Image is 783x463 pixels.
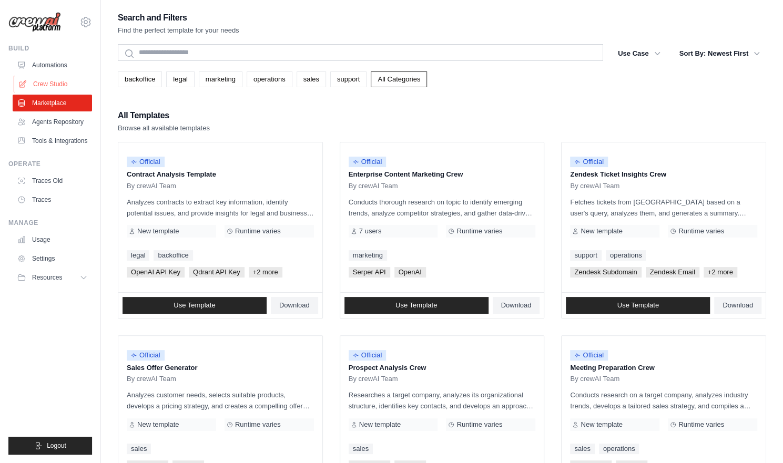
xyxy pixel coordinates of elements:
[127,375,176,383] span: By crewAI Team
[359,227,382,235] span: 7 users
[123,297,267,314] a: Use Template
[570,267,641,277] span: Zendesk Subdomain
[127,267,185,277] span: OpenAI API Key
[8,44,92,53] div: Build
[14,76,93,92] a: Crew Studio
[456,420,502,429] span: Runtime varies
[570,169,757,180] p: Zendesk Ticket Insights Crew
[678,420,724,429] span: Runtime varies
[235,420,281,429] span: Runtime varies
[127,182,176,190] span: By crewAI Team
[8,12,61,33] img: Logo
[359,420,401,429] span: New template
[271,297,318,314] a: Download
[13,231,92,248] a: Usage
[118,11,239,25] h2: Search and Filters
[127,157,165,167] span: Official
[349,375,398,383] span: By crewAI Team
[493,297,540,314] a: Download
[330,71,367,87] a: support
[617,301,659,310] span: Use Template
[127,250,149,261] a: legal
[13,57,92,74] a: Automations
[570,250,601,261] a: support
[8,160,92,168] div: Operate
[349,197,536,219] p: Conducts thorough research on topic to identify emerging trends, analyze competitor strategies, a...
[570,363,757,373] p: Meeting Preparation Crew
[13,172,92,189] a: Traces Old
[118,71,162,87] a: backoffice
[570,375,619,383] span: By crewAI Team
[612,44,667,63] button: Use Case
[127,363,314,373] p: Sales Offer Generator
[118,108,210,123] h2: All Templates
[570,182,619,190] span: By crewAI Team
[154,250,192,261] a: backoffice
[394,267,426,277] span: OpenAI
[349,169,536,180] p: Enterprise Content Marketing Crew
[13,269,92,286] button: Resources
[371,71,427,87] a: All Categories
[13,191,92,208] a: Traces
[349,444,373,454] a: sales
[349,267,390,277] span: Serper API
[570,389,757,411] p: Conducts research on a target company, analyzes industry trends, develops a tailored sales strate...
[599,444,639,454] a: operations
[349,182,398,190] span: By crewAI Team
[570,350,608,361] span: Official
[349,363,536,373] p: Prospect Analysis Crew
[349,250,387,261] a: marketing
[723,301,753,310] span: Download
[118,25,239,36] p: Find the perfect template for your needs
[199,71,242,87] a: marketing
[581,227,622,235] span: New template
[456,227,502,235] span: Runtime varies
[501,301,532,310] span: Download
[570,157,608,167] span: Official
[174,301,215,310] span: Use Template
[127,350,165,361] span: Official
[714,297,761,314] a: Download
[127,444,151,454] a: sales
[247,71,292,87] a: operations
[349,389,536,411] p: Researches a target company, analyzes its organizational structure, identifies key contacts, and ...
[127,389,314,411] p: Analyzes customer needs, selects suitable products, develops a pricing strategy, and creates a co...
[704,267,737,277] span: +2 more
[673,44,766,63] button: Sort By: Newest First
[13,114,92,130] a: Agents Repository
[166,71,194,87] a: legal
[349,157,387,167] span: Official
[137,227,179,235] span: New template
[13,250,92,267] a: Settings
[279,301,310,310] span: Download
[13,132,92,149] a: Tools & Integrations
[235,227,281,235] span: Runtime varies
[13,95,92,111] a: Marketplace
[127,197,314,219] p: Analyzes contracts to extract key information, identify potential issues, and provide insights fo...
[581,420,622,429] span: New template
[349,350,387,361] span: Official
[8,437,92,455] button: Logout
[297,71,326,87] a: sales
[570,197,757,219] p: Fetches tickets from [GEOGRAPHIC_DATA] based on a user's query, analyzes them, and generates a su...
[8,219,92,227] div: Manage
[395,301,437,310] span: Use Template
[344,297,489,314] a: Use Template
[189,267,245,277] span: Qdrant API Key
[137,420,179,429] span: New template
[118,123,210,133] p: Browse all available templates
[127,169,314,180] p: Contract Analysis Template
[47,441,66,450] span: Logout
[566,297,710,314] a: Use Template
[606,250,646,261] a: operations
[646,267,699,277] span: Zendesk Email
[32,273,62,282] span: Resources
[678,227,724,235] span: Runtime varies
[249,267,282,277] span: +2 more
[570,444,594,454] a: sales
